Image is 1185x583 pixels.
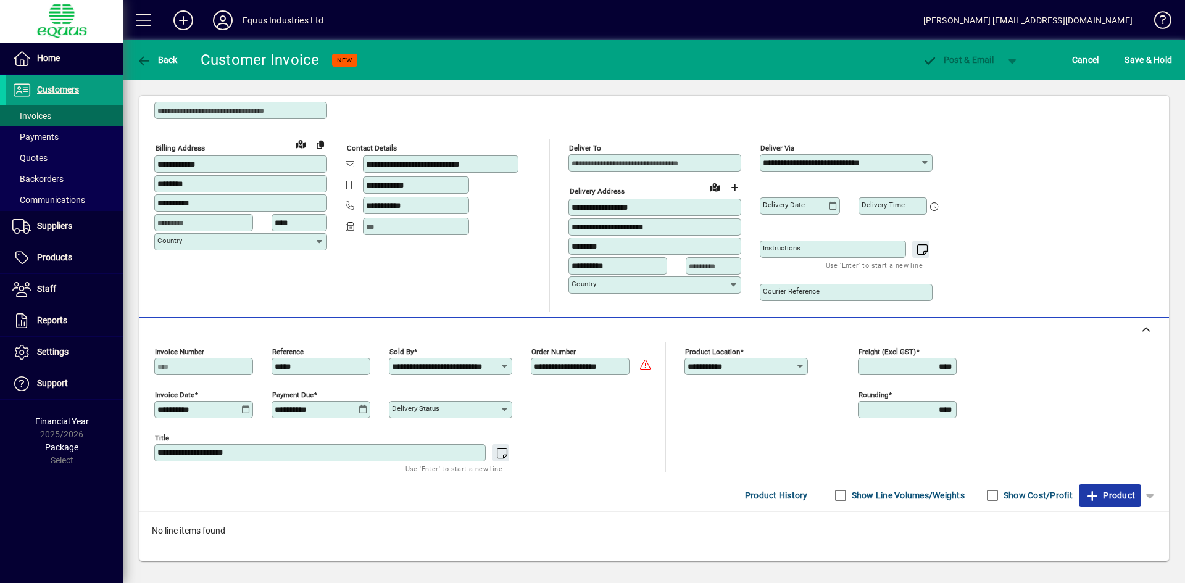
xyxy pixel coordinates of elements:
[12,132,59,142] span: Payments
[12,153,48,163] span: Quotes
[12,174,64,184] span: Backorders
[1079,484,1141,507] button: Product
[6,368,123,399] a: Support
[745,486,808,505] span: Product History
[35,416,89,426] span: Financial Year
[6,211,123,242] a: Suppliers
[826,258,923,272] mat-hint: Use 'Enter' to start a new line
[136,55,178,65] span: Back
[12,195,85,205] span: Communications
[6,147,123,168] a: Quotes
[760,144,794,152] mat-label: Deliver via
[763,244,800,252] mat-label: Instructions
[1069,49,1102,71] button: Cancel
[37,284,56,294] span: Staff
[37,315,67,325] span: Reports
[725,178,744,197] button: Choose address
[1125,55,1129,65] span: S
[6,274,123,305] a: Staff
[272,347,304,356] mat-label: Reference
[337,56,352,64] span: NEW
[862,201,905,209] mat-label: Delivery time
[37,252,72,262] span: Products
[37,53,60,63] span: Home
[705,177,725,197] a: View on map
[37,378,68,388] span: Support
[37,85,79,94] span: Customers
[155,347,204,356] mat-label: Invoice number
[392,404,439,413] mat-label: Delivery status
[572,279,596,288] mat-label: Country
[203,9,243,31] button: Profile
[763,201,805,209] mat-label: Delivery date
[139,512,1169,550] div: No line items found
[944,55,949,65] span: P
[922,55,994,65] span: ost & Email
[740,484,813,507] button: Product History
[6,126,123,147] a: Payments
[37,347,69,357] span: Settings
[243,10,324,30] div: Equus Industries Ltd
[763,287,820,296] mat-label: Courier Reference
[1001,489,1073,502] label: Show Cost/Profit
[405,461,502,476] mat-hint: Use 'Enter' to start a new line
[155,434,169,442] mat-label: Title
[164,9,203,31] button: Add
[310,134,330,154] button: Copy to Delivery address
[6,337,123,368] a: Settings
[6,242,123,273] a: Products
[859,347,916,356] mat-label: Freight (excl GST)
[6,168,123,189] a: Backorders
[133,49,181,71] button: Back
[123,49,191,71] app-page-header-button: Back
[272,391,314,399] mat-label: Payment due
[6,43,123,74] a: Home
[389,347,414,356] mat-label: Sold by
[1125,50,1172,70] span: ave & Hold
[1145,2,1170,43] a: Knowledge Base
[157,236,182,245] mat-label: Country
[1085,486,1135,505] span: Product
[923,10,1133,30] div: [PERSON_NAME] [EMAIL_ADDRESS][DOMAIN_NAME]
[916,49,1000,71] button: Post & Email
[685,347,740,356] mat-label: Product location
[531,347,576,356] mat-label: Order number
[6,189,123,210] a: Communications
[37,221,72,231] span: Suppliers
[859,391,888,399] mat-label: Rounding
[45,442,78,452] span: Package
[6,305,123,336] a: Reports
[155,391,194,399] mat-label: Invoice date
[849,489,965,502] label: Show Line Volumes/Weights
[1121,49,1175,71] button: Save & Hold
[12,111,51,121] span: Invoices
[6,105,123,126] a: Invoices
[1072,50,1099,70] span: Cancel
[291,134,310,154] a: View on map
[201,50,320,70] div: Customer Invoice
[569,144,601,152] mat-label: Deliver To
